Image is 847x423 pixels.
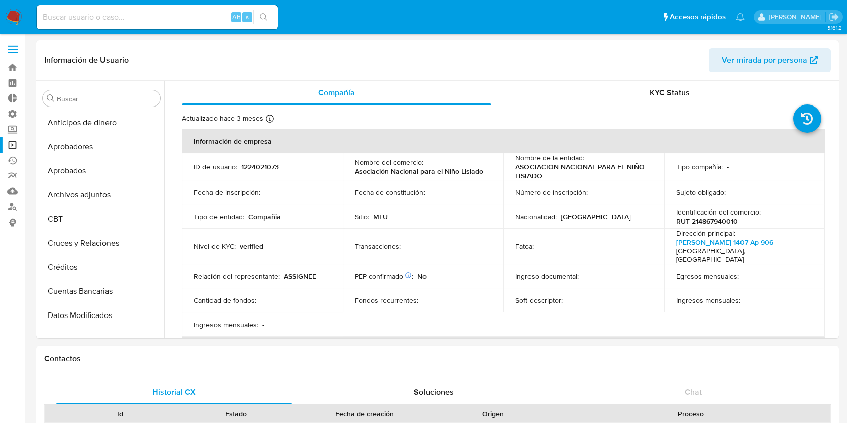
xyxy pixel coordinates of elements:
p: Relación del representante : [194,272,280,281]
span: KYC Status [650,87,690,98]
button: Aprobados [39,159,164,183]
button: search-icon [253,10,274,24]
div: Id [69,409,171,419]
span: Accesos rápidos [670,12,726,22]
p: - [405,242,407,251]
span: Historial CX [152,386,196,398]
a: Salir [829,12,839,22]
p: Fondos recurrentes : [355,296,418,305]
p: Soft descriptor : [515,296,563,305]
p: Transacciones : [355,242,401,251]
button: Archivos adjuntos [39,183,164,207]
button: Devices Geolocation [39,328,164,352]
input: Buscar usuario o caso... [37,11,278,24]
p: Egresos mensuales : [676,272,739,281]
button: Cruces y Relaciones [39,231,164,255]
p: Dirección principal : [676,229,735,238]
p: Asociación Nacional para el Niño Lisiado [355,167,483,176]
p: Nivel de KYC : [194,242,236,251]
p: Fecha de inscripción : [194,188,260,197]
p: Fecha de constitución : [355,188,425,197]
p: - [260,296,262,305]
button: Buscar [47,94,55,102]
button: Créditos [39,255,164,279]
p: Fatca : [515,242,534,251]
p: ID de usuario : [194,162,237,171]
p: agustin.duran@mercadolibre.com [769,12,825,22]
span: Chat [685,386,702,398]
p: - [422,296,425,305]
h4: [GEOGRAPHIC_DATA], [GEOGRAPHIC_DATA] [676,247,809,264]
p: - [567,296,569,305]
span: Soluciones [414,386,454,398]
button: CBT [39,207,164,231]
p: - [538,242,540,251]
p: Ingresos mensuales : [676,296,740,305]
div: Estado [185,409,287,419]
p: Nombre de la entidad : [515,153,584,162]
p: PEP confirmado : [355,272,413,281]
span: Ver mirada por persona [722,48,807,72]
button: Anticipos de dinero [39,111,164,135]
p: No [417,272,427,281]
div: Fecha de creación [301,409,428,419]
th: Datos de contacto [182,337,825,361]
p: MLU [373,212,388,221]
p: ASOCIACION NACIONAL PARA EL NIÑO LISIADO [515,162,648,180]
p: Número de inscripción : [515,188,588,197]
p: Sitio : [355,212,369,221]
p: Cantidad de fondos : [194,296,256,305]
p: 1224021073 [241,162,279,171]
p: Compañia [248,212,281,221]
div: Proceso [558,409,823,419]
p: - [429,188,431,197]
span: Alt [232,12,240,22]
p: Tipo compañía : [676,162,723,171]
p: Actualizado hace 3 meses [182,114,263,123]
p: verified [240,242,263,251]
h1: Contactos [44,354,831,364]
p: - [727,162,729,171]
p: Tipo de entidad : [194,212,244,221]
p: - [583,272,585,281]
span: Compañía [318,87,355,98]
button: Datos Modificados [39,303,164,328]
p: Nacionalidad : [515,212,557,221]
p: Ingresos mensuales : [194,320,258,329]
th: Información de empresa [182,129,825,153]
p: - [262,320,264,329]
span: s [246,12,249,22]
p: Ingreso documental : [515,272,579,281]
p: RUT 214867940010 [676,217,738,226]
a: [PERSON_NAME] 1407 Ap 906 [676,237,773,247]
h1: Información de Usuario [44,55,129,65]
p: [GEOGRAPHIC_DATA] [561,212,631,221]
button: Ver mirada por persona [709,48,831,72]
p: Identificación del comercio : [676,207,761,217]
button: Aprobadores [39,135,164,159]
p: - [745,296,747,305]
button: Cuentas Bancarias [39,279,164,303]
p: - [592,188,594,197]
p: - [264,188,266,197]
input: Buscar [57,94,156,103]
a: Notificaciones [736,13,745,21]
div: Origen [442,409,544,419]
p: - [730,188,732,197]
p: ASSIGNEE [284,272,316,281]
p: Sujeto obligado : [676,188,726,197]
p: Nombre del comercio : [355,158,423,167]
p: - [743,272,745,281]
